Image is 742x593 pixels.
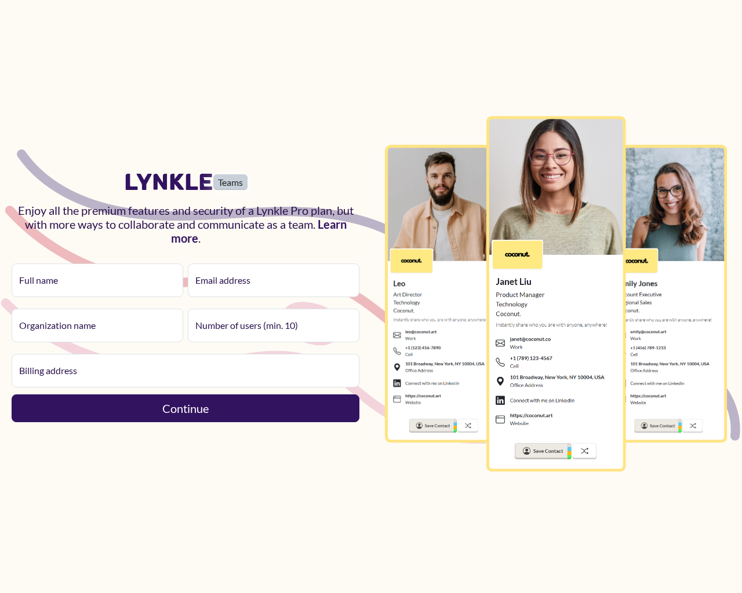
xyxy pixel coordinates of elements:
img: Lynkle digital business card [385,116,728,478]
a: LynkleTeams [124,176,248,187]
h1: Lynkle [124,169,213,196]
a: Learn more [171,217,347,245]
small: Teams [213,174,248,190]
button: Continue [12,394,359,422]
h2: Enjoy all the premium features and security of a Lynkle Pro plan, but with more ways to collabora... [12,194,359,254]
